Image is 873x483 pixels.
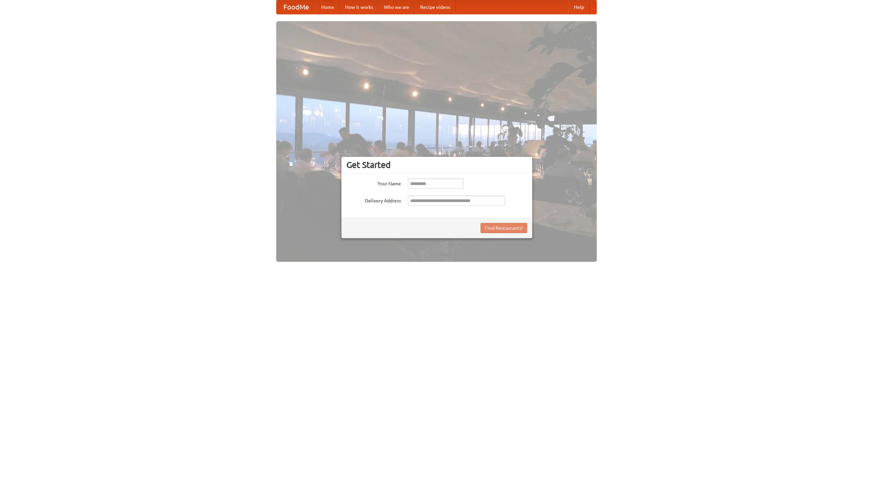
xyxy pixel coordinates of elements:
a: FoodMe [277,0,316,14]
label: Your Name [346,179,401,187]
a: How it works [340,0,379,14]
a: Home [316,0,340,14]
a: Who we are [379,0,415,14]
a: Recipe videos [415,0,456,14]
button: Find Restaurants! [480,223,527,233]
h3: Get Started [346,160,527,170]
label: Delivery Address [346,196,401,204]
a: Help [568,0,590,14]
